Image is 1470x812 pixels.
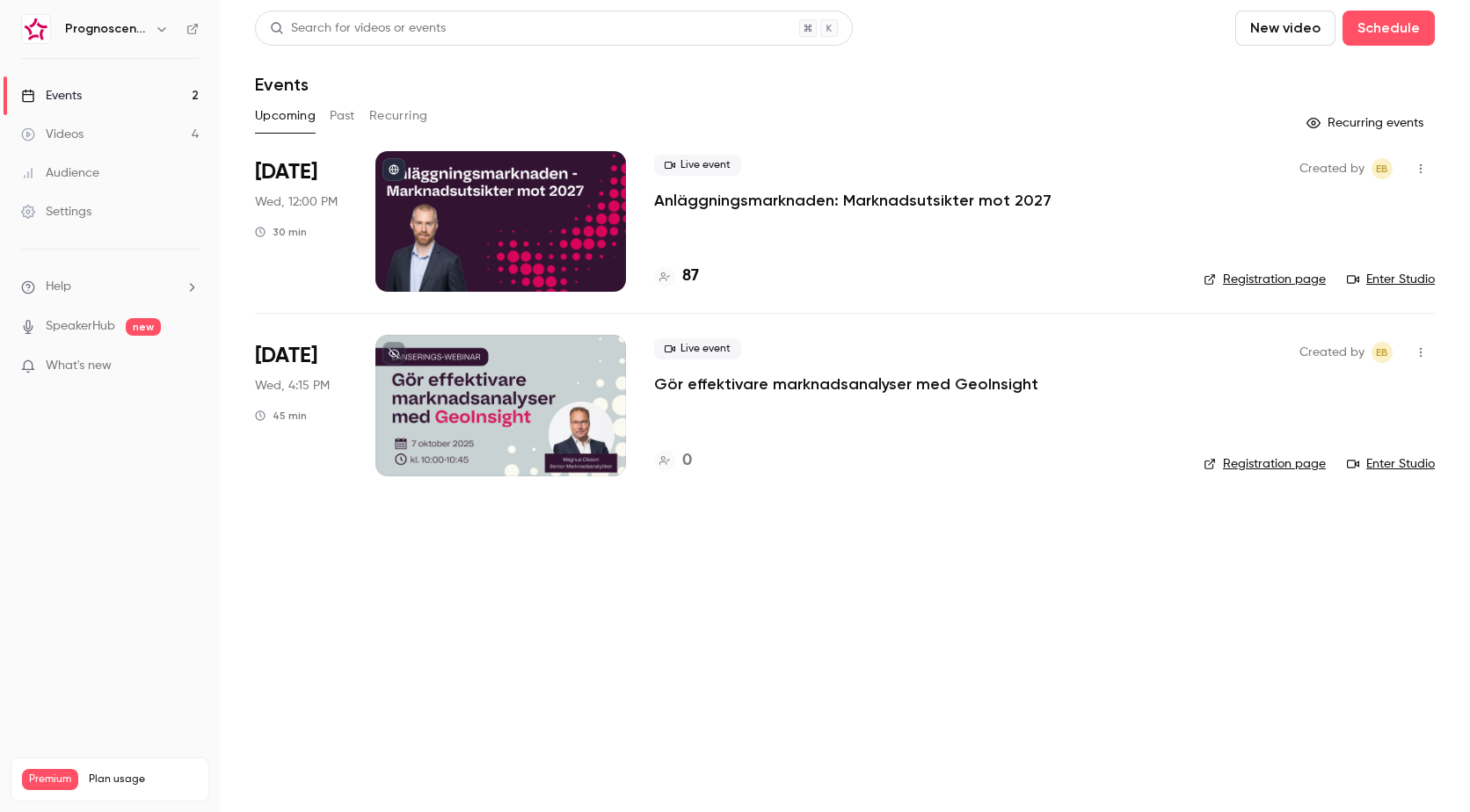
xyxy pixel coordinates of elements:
div: 30 min [255,225,307,239]
div: Search for videos or events [270,19,446,38]
span: Wed, 4:15 PM [255,377,330,395]
span: Emelie Bratt [1372,342,1393,363]
button: New video [1235,11,1335,46]
span: Live event [654,338,741,359]
span: new [126,318,161,336]
h4: 87 [682,265,699,288]
button: Past [330,102,355,130]
span: Created by [1299,158,1364,179]
span: EB [1376,342,1388,363]
span: Wed, 12:00 PM [255,193,338,211]
div: 45 min [255,409,307,423]
span: Emelie Bratt [1372,158,1393,179]
img: Prognoscentret | Powered by Hubexo [22,15,50,43]
a: Registration page [1204,455,1326,473]
a: Anläggningsmarknaden: Marknadsutsikter mot 2027 [654,190,1052,211]
span: [DATE] [255,158,317,186]
a: Gör effektivare marknadsanalyser med GeoInsight [654,373,1038,395]
a: 87 [654,265,699,288]
iframe: Noticeable Trigger [178,359,199,374]
span: [DATE] [255,342,317,370]
div: Audience [21,164,99,182]
button: Recurring [369,102,428,130]
div: Settings [21,203,91,221]
div: Events [21,87,82,105]
a: 0 [654,449,692,473]
div: Videos [21,126,84,143]
span: Plan usage [89,772,198,787]
button: Schedule [1343,11,1435,46]
span: Help [46,278,71,296]
div: Nov 5 Wed, 4:15 PM (Europe/Stockholm) [255,335,347,475]
a: Enter Studio [1347,271,1435,288]
span: Created by [1299,342,1364,363]
div: Sep 17 Wed, 12:00 PM (Europe/Stockholm) [255,151,347,292]
a: Registration page [1204,271,1326,288]
h1: Events [255,74,309,95]
a: Enter Studio [1347,455,1435,473]
span: EB [1376,158,1388,179]
li: help-dropdown-opener [21,278,199,296]
button: Upcoming [255,102,316,130]
span: Premium [22,769,78,790]
span: Live event [654,155,741,176]
button: Recurring events [1299,109,1435,137]
span: What's new [46,357,112,375]
h6: Prognoscentret | Powered by Hubexo [65,20,148,38]
h4: 0 [682,449,692,473]
a: SpeakerHub [46,317,115,336]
